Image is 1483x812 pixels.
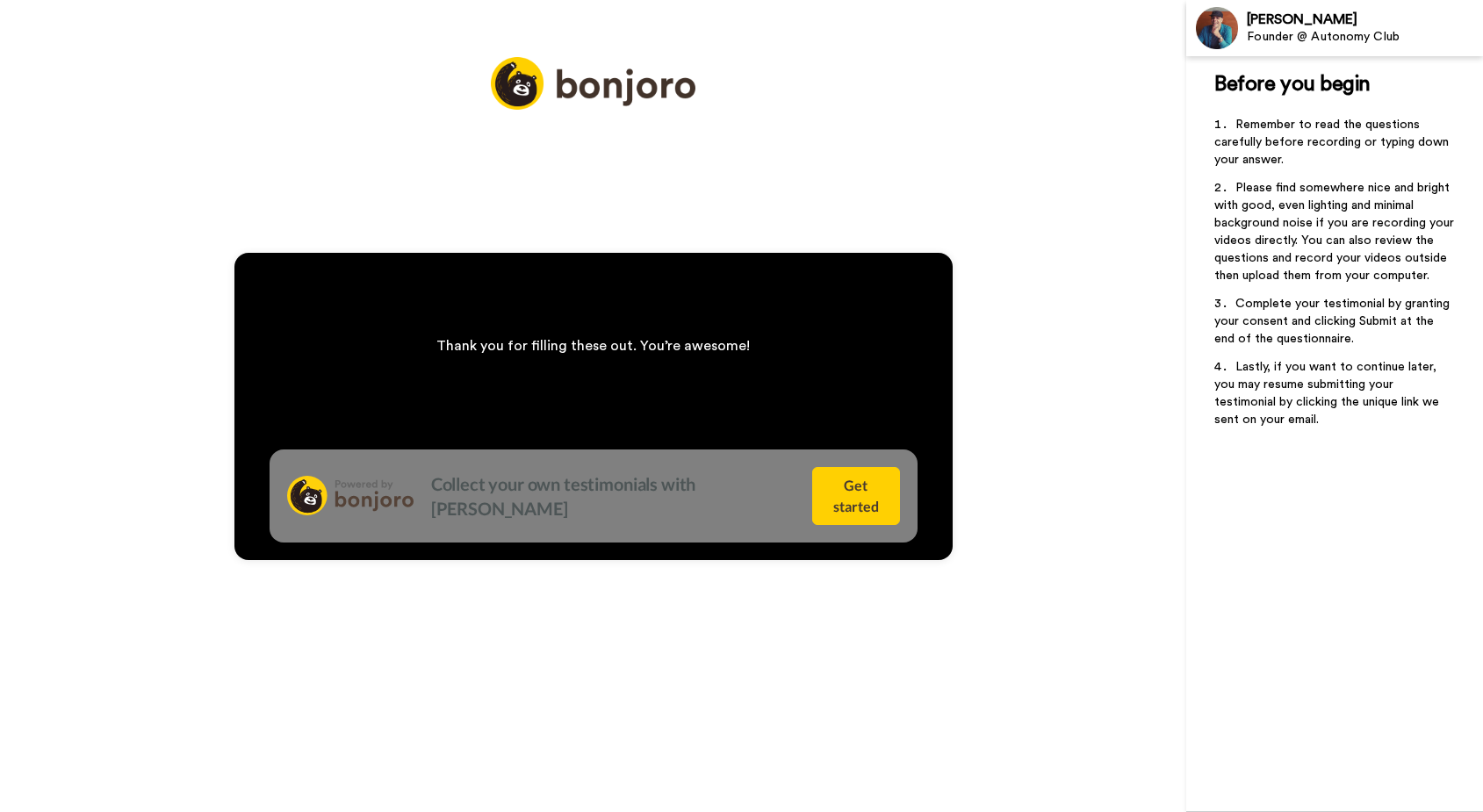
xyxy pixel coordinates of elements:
div: Founder @ Autonomy Club [1247,30,1482,45]
h4: Collect your own testimonials with [PERSON_NAME] [431,471,795,521]
button: Get started [812,467,900,525]
span: Remember to read the questions carefully before recording or typing down your answer. [1214,119,1452,166]
div: [PERSON_NAME] [1247,11,1482,28]
span: Thank you for filling these out. You’re awesome! [436,339,750,353]
span: Before you begin [1214,74,1370,95]
span: Lastly, if you want to continue later, you may resume submitting your testimonial by clicking the... [1214,361,1443,426]
span: Complete your testimonial by granting your consent and clicking Submit at the end of the question... [1214,298,1453,345]
span: Please find somewhere nice and bright with good, even lighting and minimal background noise if yo... [1214,182,1458,282]
img: Profile Image [1196,7,1238,49]
img: powered-by-bj.svg [287,476,414,516]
